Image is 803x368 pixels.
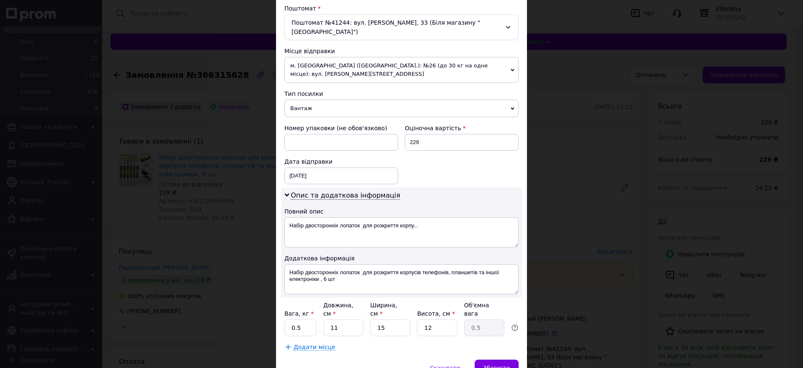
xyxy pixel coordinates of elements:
span: Тип посилки [284,90,323,97]
div: Дата відправки [284,157,398,166]
div: Оціночна вартість [405,124,519,132]
div: Номер упаковки (не обов'язково) [284,124,398,132]
span: Опис та додаткова інформація [291,191,400,200]
div: Поштомат [284,4,519,13]
label: Довжина, см [323,302,353,317]
span: м. [GEOGRAPHIC_DATA] ([GEOGRAPHIC_DATA].): №26 (до 30 кг на одне місце): вул. [PERSON_NAME][STREE... [284,57,519,83]
label: Вага, кг [284,310,314,317]
textarea: Набір двосторонніх лопаток для розкриття корпусів телефонів, планшетів та іншої електроніки , 6 шт [284,264,519,294]
span: Додати місце [294,344,335,351]
div: Повний опис [284,207,519,216]
textarea: Набір двосторонніх лопаток для розкриття корпу... [284,217,519,247]
span: Місце відправки [284,48,335,54]
label: Ширина, см [370,302,397,317]
label: Висота, см [417,310,455,317]
div: Об'ємна вага [464,301,504,318]
span: Вантаж [284,100,519,117]
div: Додаткова інформація [284,254,519,262]
div: Поштомат №41244: вул. [PERSON_NAME], 33 (Біля магазину "[GEOGRAPHIC_DATA]") [284,14,519,40]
